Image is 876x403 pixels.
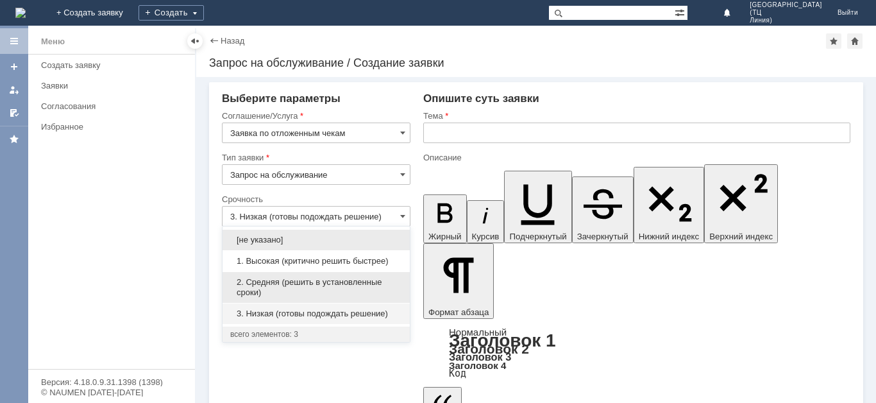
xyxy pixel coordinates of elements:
[41,60,187,70] div: Создать заявку
[847,33,863,49] div: Сделать домашней страницей
[467,200,505,243] button: Курсив
[221,36,244,46] a: Назад
[139,5,204,21] div: Создать
[4,103,24,123] a: Мои согласования
[222,153,408,162] div: Тип заявки
[15,8,26,18] a: Перейти на домашнюю страницу
[472,232,500,241] span: Курсив
[750,17,822,24] span: Линия)
[428,232,462,241] span: Жирный
[449,330,556,350] a: Заголовок 1
[41,122,173,132] div: Избранное
[187,33,203,49] div: Скрыть меню
[428,307,489,317] span: Формат абзаца
[449,368,466,379] a: Код
[222,195,408,203] div: Срочность
[209,56,863,69] div: Запрос на обслуживание / Создание заявки
[675,6,687,18] span: Расширенный поиск
[36,76,192,96] a: Заявки
[826,33,841,49] div: Добавить в избранное
[504,171,571,243] button: Подчеркнутый
[15,8,26,18] img: logo
[36,55,192,75] a: Создать заявку
[4,80,24,100] a: Мои заявки
[36,96,192,116] a: Согласования
[577,232,628,241] span: Зачеркнутый
[423,194,467,243] button: Жирный
[423,243,494,319] button: Формат абзаца
[4,56,24,77] a: Создать заявку
[449,351,511,363] a: Заголовок 3
[449,360,506,371] a: Заголовок 4
[230,235,402,245] span: [не указано]
[423,92,539,105] span: Опишите суть заявки
[423,153,848,162] div: Описание
[41,101,187,111] div: Согласования
[423,328,850,378] div: Формат абзаца
[222,112,408,120] div: Соглашение/Услуга
[634,167,705,243] button: Нижний индекс
[423,112,848,120] div: Тема
[704,164,778,243] button: Верхний индекс
[449,327,507,338] a: Нормальный
[509,232,566,241] span: Подчеркнутый
[41,34,65,49] div: Меню
[709,232,773,241] span: Верхний индекс
[41,378,182,386] div: Версия: 4.18.0.9.31.1398 (1398)
[222,92,341,105] span: Выберите параметры
[449,341,529,356] a: Заголовок 2
[230,256,402,266] span: 1. Высокая (критично решить быстрее)
[41,388,182,397] div: © NAUMEN [DATE]-[DATE]
[572,176,634,243] button: Зачеркнутый
[230,329,402,339] div: всего элементов: 3
[750,1,822,9] span: [GEOGRAPHIC_DATA]
[230,277,402,298] span: 2. Средняя (решить в установленные сроки)
[230,309,402,319] span: 3. Низкая (готовы подождать решение)
[41,81,187,90] div: Заявки
[750,9,822,17] span: (ТЦ
[639,232,700,241] span: Нижний индекс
